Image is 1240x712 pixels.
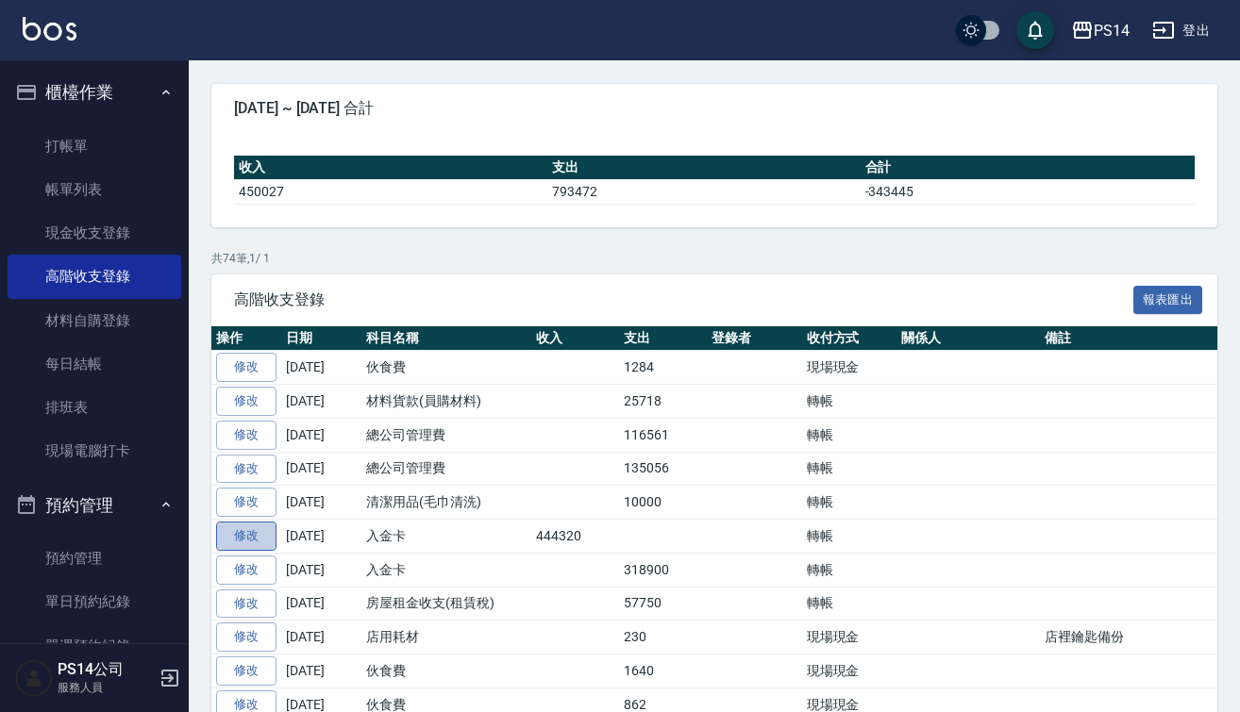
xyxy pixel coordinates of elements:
[281,486,361,520] td: [DATE]
[619,621,707,654] td: 230
[1094,19,1130,42] div: PS14
[216,555,276,585] a: 修改
[361,326,531,351] th: 科目名稱
[281,326,361,351] th: 日期
[216,455,276,484] a: 修改
[216,421,276,450] a: 修改
[1145,13,1217,48] button: 登出
[802,520,897,554] td: 轉帳
[8,124,181,168] a: 打帳單
[234,290,1133,309] span: 高階收支登錄
[216,522,276,551] a: 修改
[58,679,154,696] p: 服務人員
[619,654,707,688] td: 1640
[8,624,181,668] a: 單週預約紀錄
[216,353,276,382] a: 修改
[216,656,276,686] a: 修改
[281,621,361,654] td: [DATE]
[58,660,154,679] h5: PS14公司
[216,488,276,517] a: 修改
[281,452,361,486] td: [DATE]
[281,553,361,587] td: [DATE]
[8,299,181,342] a: 材料自購登錄
[802,621,897,654] td: 現場現金
[802,385,897,419] td: 轉帳
[619,326,707,351] th: 支出
[361,418,531,452] td: 總公司管理費
[802,486,897,520] td: 轉帳
[361,351,531,385] td: 伙食費
[216,387,276,416] a: 修改
[8,386,181,429] a: 排班表
[211,250,1217,267] p: 共 74 筆, 1 / 1
[547,156,861,180] th: 支出
[861,156,1196,180] th: 合計
[861,179,1196,204] td: -343445
[281,520,361,554] td: [DATE]
[8,537,181,580] a: 預約管理
[361,654,531,688] td: 伙食費
[1064,11,1137,50] button: PS14
[802,418,897,452] td: 轉帳
[802,553,897,587] td: 轉帳
[8,168,181,211] a: 帳單列表
[361,520,531,554] td: 入金卡
[896,326,1039,351] th: 關係人
[281,654,361,688] td: [DATE]
[281,587,361,621] td: [DATE]
[802,351,897,385] td: 現場現金
[8,211,181,255] a: 現金收支登錄
[361,486,531,520] td: 清潔用品(毛巾清洗)
[361,385,531,419] td: 材料貨款(員購材料)
[619,587,707,621] td: 57750
[802,587,897,621] td: 轉帳
[234,179,547,204] td: 450027
[1016,11,1054,49] button: save
[216,589,276,619] a: 修改
[619,385,707,419] td: 25718
[802,326,897,351] th: 收付方式
[216,622,276,652] a: 修改
[619,452,707,486] td: 135056
[8,68,181,117] button: 櫃檯作業
[281,351,361,385] td: [DATE]
[361,553,531,587] td: 入金卡
[1133,290,1203,307] a: 報表匯出
[281,385,361,419] td: [DATE]
[234,156,547,180] th: 收入
[619,418,707,452] td: 116561
[211,326,281,351] th: 操作
[531,520,619,554] td: 444320
[8,580,181,623] a: 單日預約紀錄
[361,621,531,654] td: 店用耗材
[802,654,897,688] td: 現場現金
[281,418,361,452] td: [DATE]
[8,255,181,298] a: 高階收支登錄
[8,342,181,386] a: 每日結帳
[619,553,707,587] td: 318900
[707,326,802,351] th: 登錄者
[531,326,619,351] th: 收入
[234,99,1195,118] span: [DATE] ~ [DATE] 合計
[619,351,707,385] td: 1284
[619,486,707,520] td: 10000
[361,587,531,621] td: 房屋租金收支(租賃稅)
[802,452,897,486] td: 轉帳
[1133,286,1203,315] button: 報表匯出
[8,481,181,530] button: 預約管理
[8,429,181,472] a: 現場電腦打卡
[15,659,53,697] img: Person
[361,452,531,486] td: 總公司管理費
[23,17,76,41] img: Logo
[547,179,861,204] td: 793472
